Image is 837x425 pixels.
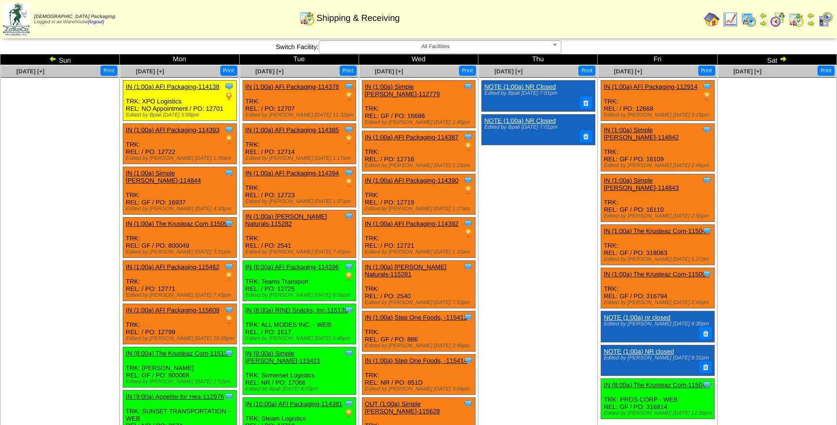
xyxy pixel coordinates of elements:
img: Tooltip [463,175,473,185]
a: [DATE] [+] [733,68,761,75]
button: Print [220,66,237,76]
a: NOTE (1:00a) nr closed [604,314,670,321]
td: Wed [359,54,478,65]
a: IN (8:00a) RIND Snacks, Inc-115135 [246,306,348,314]
img: calendarinout.gif [788,12,804,27]
a: [DATE] [+] [494,68,523,75]
div: Edited by [PERSON_NAME] [DATE] 7:43pm [126,292,236,298]
a: IN (1:00a) AFI Packaging-114138 [126,83,219,90]
div: TRK: REL: / PO: 12723 [243,167,356,207]
img: Tooltip [463,219,473,228]
img: PO [344,408,354,418]
div: Edited by [PERSON_NAME] [DATE] 6:00pm [246,292,356,298]
div: Edited by [PERSON_NAME] [DATE] 1:23am [365,163,476,169]
div: Edited by [PERSON_NAME] [DATE] 10:35pm [126,336,236,341]
img: Tooltip [463,399,473,408]
a: (logout) [88,19,104,25]
span: [DATE] [+] [614,68,642,75]
div: TRK: REL: GF / PO: 800049 [123,218,237,258]
img: PO [224,91,234,101]
a: IN (8:00a) The Krusteaz Com-115139 [126,350,231,357]
div: Edited by [PERSON_NAME] [DATE] 3:04pm [365,386,476,392]
div: TRK: Teams Transport REL: / PO: 12725 [243,261,356,301]
img: Tooltip [463,262,473,272]
img: Tooltip [702,82,712,91]
a: IN (1:00a) Simple [PERSON_NAME]-112779 [365,83,440,98]
div: Edited by [PERSON_NAME] [DATE] 1:27am [365,206,476,212]
div: Edited by [PERSON_NAME] [DATE] 3:19pm [604,112,714,118]
img: PO [344,178,354,187]
div: Edited by [PERSON_NAME] [DATE] 1:33am [365,249,476,255]
a: IN (1:00a) AFI Packaging-115462 [126,263,219,271]
a: OUT (1:00a) Simple [PERSON_NAME]-115628 [365,400,440,415]
img: Tooltip [702,125,712,135]
td: Tue [239,54,359,65]
div: Edited by [PERSON_NAME] [DATE] 11:32pm [246,112,356,118]
img: Tooltip [224,262,234,272]
img: calendarinout.gif [299,10,315,26]
div: Edited by [PERSON_NAME] [DATE] 1:36am [126,155,236,161]
div: Edited by [PERSON_NAME] [DATE] 2:52pm [126,379,236,385]
img: calendarcustomer.gif [818,12,833,27]
a: IN (1:00a) Simple [PERSON_NAME]-114844 [126,170,201,184]
button: Delete Note [699,327,712,340]
td: Mon [120,54,239,65]
div: Edited by [PERSON_NAME] [DATE] 12:39pm [604,410,714,416]
a: IN (1:00a) Simple [PERSON_NAME]-114843 [604,177,679,191]
a: IN (1:00a) AFI Packaging-114394 [246,170,339,177]
img: Tooltip [224,168,234,178]
div: Edited by [PERSON_NAME] [DATE] 2:49pm [604,163,714,169]
div: Edited by Bpali [DATE] 8:03pm [246,386,356,392]
div: TRK: REL: / PO: 12716 [362,131,476,171]
img: Tooltip [224,219,234,228]
div: Edited by Bpali [DATE] 5:58pm [126,112,236,118]
img: Tooltip [344,82,354,91]
span: Logged in as Warehouse [34,14,115,25]
img: zoroco-logo-small.webp [3,3,30,35]
img: arrowright.gif [779,55,787,63]
a: IN (1:00a) [PERSON_NAME] Naturals-115281 [365,263,446,278]
button: Print [578,66,595,76]
a: [DATE] [+] [16,68,45,75]
a: NOTE (1:00a) NR closed [604,348,674,355]
div: Edited by [PERSON_NAME] [DATE] 1:17am [246,155,356,161]
div: TRK: REL: GF / PO: 16937 [123,167,237,215]
button: Print [818,66,835,76]
img: Tooltip [344,348,354,358]
button: Print [100,66,117,76]
a: NOTE (1:00a) NR Closed [484,117,556,124]
img: PO [463,228,473,238]
img: Tooltip [702,175,712,185]
a: IN (1:00a) AFI Packaging-115609 [126,306,219,314]
div: Edited by [PERSON_NAME] [DATE] 7:41pm [246,249,356,255]
a: [DATE] [+] [136,68,164,75]
img: PO [344,91,354,101]
button: Delete Note [580,96,592,109]
a: IN (9:00a) Appetite for Hea-112976 [126,393,224,400]
img: Tooltip [224,391,234,401]
a: IN (1:00a) AFI Packaging-114392 [365,220,459,227]
span: [DEMOGRAPHIC_DATA] Packaging [34,14,115,19]
div: TRK: REL: / PO: 12721 [362,218,476,258]
a: [DATE] [+] [375,68,403,75]
a: IN (1:00a) AFI Packaging-114393 [126,126,219,134]
img: PO [344,272,354,281]
img: PO [344,135,354,144]
button: Print [698,66,715,76]
a: IN (1:00a) AFI Packaging-112914 [604,83,697,90]
div: TRK: REL: / PO: 12714 [243,124,356,164]
img: Tooltip [463,132,473,142]
div: Edited by [PERSON_NAME] [DATE] 5:27pm [604,256,714,262]
div: TRK: REL: / PO: 12668 [601,81,715,121]
img: PO [224,272,234,281]
img: Tooltip [344,168,354,178]
div: TRK: REL: / PO: 12719 [362,174,476,215]
img: Tooltip [224,348,234,358]
div: Edited by [PERSON_NAME] [DATE] 3:31pm [126,249,236,255]
div: TRK: REL: GF / PO: 16109 [601,124,715,171]
td: Fri [598,54,717,65]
